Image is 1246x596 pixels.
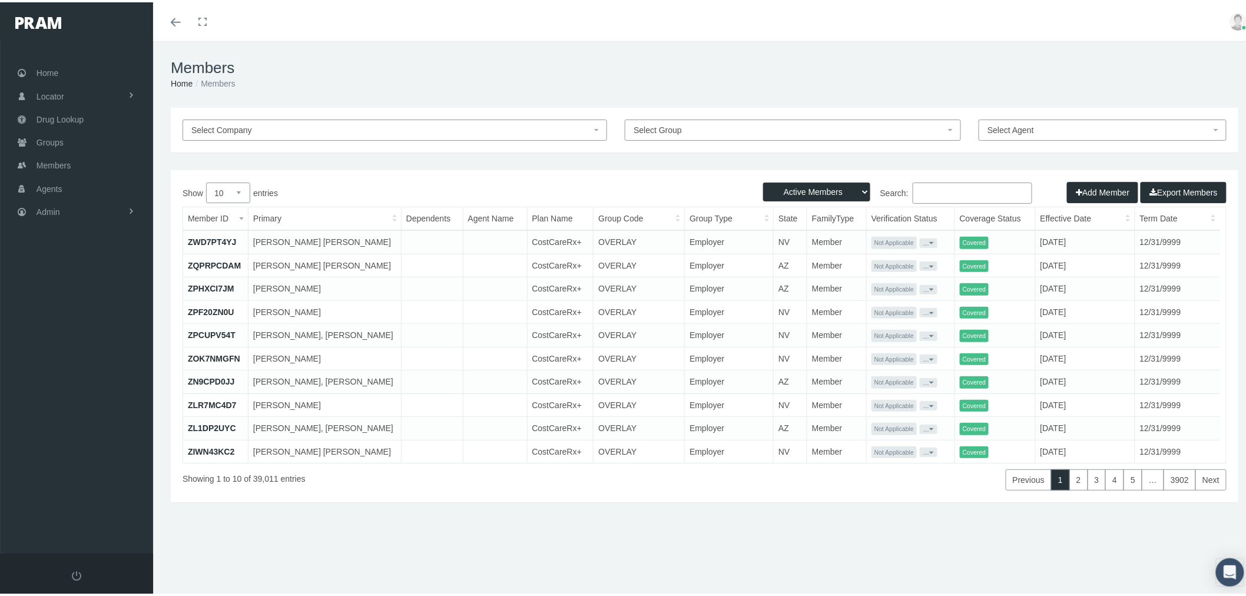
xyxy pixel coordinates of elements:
td: Employer [685,298,774,322]
td: [DATE] [1035,345,1135,368]
td: Employer [685,391,774,415]
td: 12/31/9999 [1135,438,1220,461]
td: OVERLAY [594,345,685,368]
td: Member [807,275,867,299]
td: Member [807,345,867,368]
a: ZL1DP2UYC [188,421,236,431]
a: ZPCUPV54T [188,328,236,337]
td: OVERLAY [594,322,685,345]
span: Not Applicable [871,374,917,386]
a: ZQPRPCDAM [188,259,241,268]
th: Primary: activate to sort column ascending [248,205,401,228]
td: AZ [774,368,807,392]
td: 12/31/9999 [1135,322,1220,345]
button: Export Members [1141,180,1227,201]
td: CostCareRx+ [527,415,594,438]
a: … [1142,467,1164,488]
th: Member ID: activate to sort column ascending [183,205,248,228]
td: NV [774,228,807,251]
button: ... [920,329,937,339]
td: Employer [685,345,774,368]
td: [PERSON_NAME] [248,298,401,322]
td: [PERSON_NAME] [248,345,401,368]
td: OVERLAY [594,415,685,438]
span: Not Applicable [871,304,917,317]
a: ZOK7NMGFN [188,352,240,361]
button: ... [920,259,937,269]
a: 4 [1105,467,1124,488]
span: Not Applicable [871,327,917,340]
td: OVERLAY [594,251,685,275]
span: Agents [37,176,62,198]
td: Member [807,298,867,322]
td: 12/31/9999 [1135,391,1220,415]
a: Home [171,77,193,86]
label: Show entries [183,180,705,201]
span: Covered [960,281,989,293]
span: Covered [960,351,989,363]
td: Member [807,415,867,438]
td: [PERSON_NAME] [248,391,401,415]
td: [DATE] [1035,391,1135,415]
td: AZ [774,415,807,438]
span: Not Applicable [871,234,917,247]
td: Employer [685,251,774,275]
td: 12/31/9999 [1135,345,1220,368]
td: [DATE] [1035,298,1135,322]
th: Verification Status [866,205,955,228]
h1: Members [171,57,1238,75]
div: Open Intercom Messenger [1216,556,1244,584]
td: CostCareRx+ [527,345,594,368]
span: Select Company [191,123,252,133]
span: Covered [960,374,989,386]
td: [PERSON_NAME] [PERSON_NAME] [248,438,401,461]
td: 12/31/9999 [1135,298,1220,322]
span: Covered [960,444,989,456]
th: Term Date: activate to sort column ascending [1135,205,1220,228]
span: Covered [960,258,989,270]
td: NV [774,298,807,322]
td: NV [774,438,807,461]
label: Search: [705,180,1033,201]
td: [DATE] [1035,415,1135,438]
td: Member [807,251,867,275]
td: 12/31/9999 [1135,275,1220,299]
td: NV [774,391,807,415]
td: [DATE] [1035,275,1135,299]
td: [PERSON_NAME], [PERSON_NAME] [248,415,401,438]
td: Member [807,438,867,461]
td: 12/31/9999 [1135,368,1220,392]
span: Not Applicable [871,398,917,410]
span: Admin [37,198,60,221]
td: [DATE] [1035,438,1135,461]
td: [PERSON_NAME] [PERSON_NAME] [248,228,401,251]
td: [DATE] [1035,322,1135,345]
button: ... [920,376,937,385]
span: Not Applicable [871,444,917,456]
th: Agent Name [463,205,527,228]
span: Select Agent [987,123,1034,133]
td: CostCareRx+ [527,275,594,299]
td: OVERLAY [594,298,685,322]
td: OVERLAY [594,368,685,392]
span: Groups [37,129,64,151]
a: ZLR7MC4D7 [188,398,236,408]
td: Employer [685,438,774,461]
td: [PERSON_NAME], [PERSON_NAME] [248,322,401,345]
span: Select Group [634,123,682,133]
td: NV [774,322,807,345]
a: Previous [1006,467,1052,488]
td: CostCareRx+ [527,322,594,345]
th: FamilyType [807,205,867,228]
td: [PERSON_NAME] [248,275,401,299]
th: Group Type: activate to sort column ascending [685,205,774,228]
td: CostCareRx+ [527,391,594,415]
td: Member [807,228,867,251]
span: Not Applicable [871,351,917,363]
li: Members [193,75,235,88]
span: Home [37,59,58,82]
a: 5 [1124,467,1142,488]
button: ... [920,283,937,292]
td: Employer [685,415,774,438]
td: OVERLAY [594,391,685,415]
